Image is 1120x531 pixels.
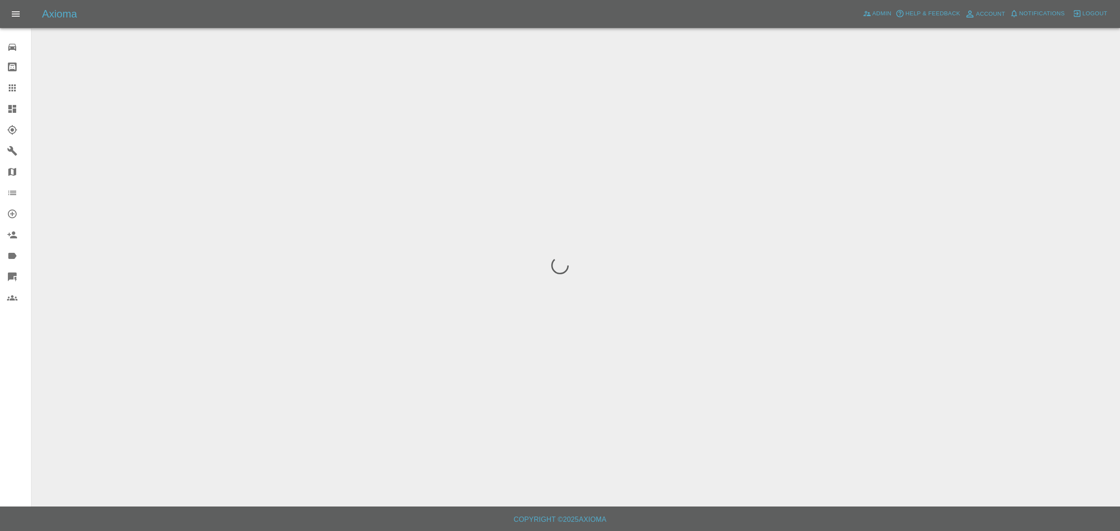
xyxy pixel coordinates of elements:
button: Help & Feedback [893,7,962,21]
button: Open drawer [5,3,26,24]
h6: Copyright © 2025 Axioma [7,514,1113,526]
button: Logout [1071,7,1109,21]
h5: Axioma [42,7,77,21]
span: Logout [1082,9,1107,19]
span: Account [976,9,1005,19]
a: Admin [861,7,894,21]
span: Help & Feedback [905,9,960,19]
span: Notifications [1019,9,1065,19]
a: Account [962,7,1008,21]
button: Notifications [1008,7,1067,21]
span: Admin [872,9,892,19]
